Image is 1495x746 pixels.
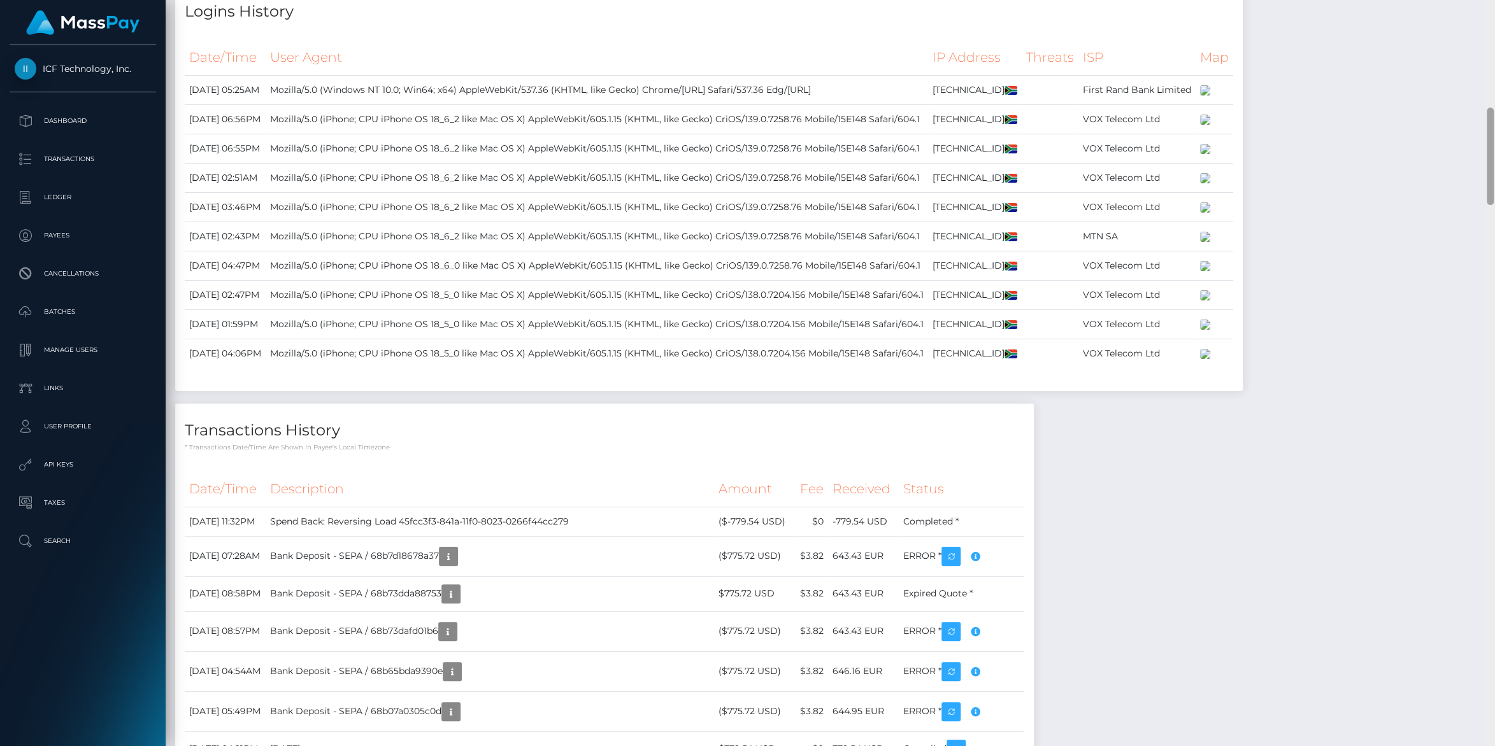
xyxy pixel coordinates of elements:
[185,251,266,280] td: [DATE] 04:47PM
[899,691,1024,731] td: ERROR *
[266,507,714,536] td: Spend Back: Reversing Load 45fcc3f3-841a-11f0-8023-0266f44cc279
[928,134,1022,163] td: [TECHNICAL_ID]
[714,536,796,576] td: ($775.72 USD)
[10,105,156,137] a: Dashboard
[266,651,714,691] td: Bank Deposit - SEPA / 68b65bda9390e
[15,150,151,169] p: Transactions
[928,192,1022,222] td: [TECHNICAL_ID]
[185,442,1024,452] p: * Transactions date/time are shown in payee's local timezone
[266,104,928,134] td: Mozilla/5.0 (iPhone; CPU iPhone OS 18_6_2 like Mac OS X) AppleWebKit/605.1.15 (KHTML, like Gecko)...
[1200,261,1210,271] img: 200x100
[1005,320,1017,328] img: za.png
[1022,40,1078,75] th: Threats
[266,691,714,731] td: Bank Deposit - SEPA / 68b07a0305c0d
[1005,349,1017,358] img: za.png
[1200,115,1210,125] img: 200x100
[928,251,1022,280] td: [TECHNICAL_ID]
[928,163,1022,192] td: [TECHNICAL_ID]
[796,651,828,691] td: $3.82
[1005,144,1017,153] img: za.png
[15,531,151,551] p: Search
[1005,86,1017,94] img: za.png
[185,75,266,104] td: [DATE] 05:25AM
[185,651,266,691] td: [DATE] 04:54AM
[185,280,266,309] td: [DATE] 02:47PM
[266,339,928,368] td: Mozilla/5.0 (iPhone; CPU iPhone OS 18_5_0 like Mac OS X) AppleWebKit/605.1.15 (KHTML, like Gecko)...
[1078,192,1196,222] td: VOX Telecom Ltd
[15,417,151,436] p: User Profile
[1200,144,1210,154] img: 200x100
[1005,291,1017,299] img: za.png
[796,472,828,507] th: Fee
[185,104,266,134] td: [DATE] 06:56PM
[15,188,151,207] p: Ledger
[828,536,899,576] td: 643.43 EUR
[1200,290,1210,300] img: 200x100
[185,419,1024,442] h4: Transactions History
[1078,251,1196,280] td: VOX Telecom Ltd
[10,143,156,175] a: Transactions
[15,302,151,321] p: Batches
[266,192,928,222] td: Mozilla/5.0 (iPhone; CPU iPhone OS 18_6_2 like Mac OS X) AppleWebKit/605.1.15 (KHTML, like Gecko)...
[1005,115,1017,123] img: za.png
[1200,202,1210,213] img: 200x100
[1078,309,1196,339] td: VOX Telecom Ltd
[266,163,928,192] td: Mozilla/5.0 (iPhone; CPU iPhone OS 18_6_2 like Mac OS X) AppleWebKit/605.1.15 (KHTML, like Gecko)...
[185,192,266,222] td: [DATE] 03:46PM
[828,611,899,651] td: 643.43 EUR
[185,472,266,507] th: Date/Time
[714,507,796,536] td: ($-779.54 USD)
[266,611,714,651] td: Bank Deposit - SEPA / 68b73dafd01b6
[10,525,156,557] a: Search
[828,691,899,731] td: 644.95 EUR
[10,334,156,366] a: Manage Users
[266,472,714,507] th: Description
[185,1,1233,23] h4: Logins History
[714,576,796,611] td: $775.72 USD
[714,611,796,651] td: ($775.72 USD)
[1078,280,1196,309] td: VOX Telecom Ltd
[15,493,151,512] p: Taxes
[1005,232,1017,241] img: za.png
[185,339,266,368] td: [DATE] 04:06PM
[266,134,928,163] td: Mozilla/5.0 (iPhone; CPU iPhone OS 18_6_2 like Mac OS X) AppleWebKit/605.1.15 (KHTML, like Gecko)...
[185,691,266,731] td: [DATE] 05:49PM
[185,40,266,75] th: Date/Time
[10,181,156,213] a: Ledger
[1078,134,1196,163] td: VOX Telecom Ltd
[796,576,828,611] td: $3.82
[185,163,266,192] td: [DATE] 02:51AM
[266,309,928,339] td: Mozilla/5.0 (iPhone; CPU iPhone OS 18_5_0 like Mac OS X) AppleWebKit/605.1.15 (KHTML, like Gecko)...
[10,296,156,328] a: Batches
[185,222,266,251] td: [DATE] 02:43PM
[1196,40,1233,75] th: Map
[714,472,796,507] th: Amount
[15,111,151,130] p: Dashboard
[15,379,151,398] p: Links
[928,40,1022,75] th: IP Address
[266,222,928,251] td: Mozilla/5.0 (iPhone; CPU iPhone OS 18_6_2 like Mac OS X) AppleWebKit/605.1.15 (KHTML, like Gecko)...
[10,449,156,481] a: API Keys
[1078,163,1196,192] td: VOX Telecom Ltd
[26,10,139,35] img: MassPay Logo
[1078,40,1196,75] th: ISP
[10,487,156,519] a: Taxes
[1005,203,1017,211] img: za.png
[899,472,1024,507] th: Status
[1200,320,1210,330] img: 200x100
[266,280,928,309] td: Mozilla/5.0 (iPhone; CPU iPhone OS 18_5_0 like Mac OS X) AppleWebKit/605.1.15 (KHTML, like Gecko)...
[1005,262,1017,270] img: za.png
[1200,349,1210,359] img: 200x100
[185,536,266,576] td: [DATE] 07:28AM
[899,536,1024,576] td: ERROR *
[185,611,266,651] td: [DATE] 08:57PM
[899,576,1024,611] td: Expired Quote *
[928,280,1022,309] td: [TECHNICAL_ID]
[928,309,1022,339] td: [TECHNICAL_ID]
[15,341,151,360] p: Manage Users
[266,75,928,104] td: Mozilla/5.0 (Windows NT 10.0; Win64; x64) AppleWebKit/537.36 (KHTML, like Gecko) Chrome/[URL] Saf...
[796,611,828,651] td: $3.82
[1078,104,1196,134] td: VOX Telecom Ltd
[928,75,1022,104] td: [TECHNICAL_ID]
[928,104,1022,134] td: [TECHNICAL_ID]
